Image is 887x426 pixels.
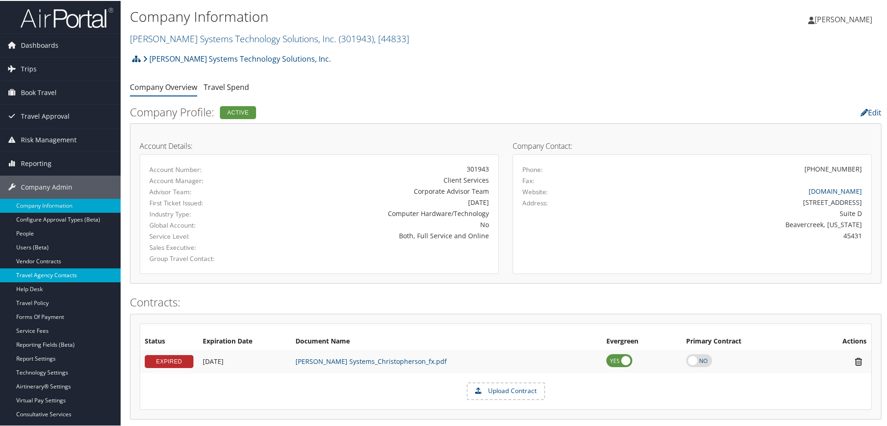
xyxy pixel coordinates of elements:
div: 45431 [611,230,862,240]
span: Book Travel [21,80,57,103]
label: Account Number: [149,164,253,173]
a: [PERSON_NAME] Systems_Christopherson_fx.pdf [296,356,447,365]
span: Travel Approval [21,104,70,127]
div: 301943 [267,163,489,173]
div: EXPIRED [145,354,193,367]
span: Company Admin [21,175,72,198]
span: , [ 44833 ] [374,32,409,44]
a: [DOMAIN_NAME] [809,186,862,195]
th: Document Name [291,332,602,349]
label: Advisor Team: [149,186,253,196]
h2: Contracts: [130,293,881,309]
label: Sales Executive: [149,242,253,251]
span: Reporting [21,151,51,174]
a: Edit [861,107,881,117]
a: [PERSON_NAME] Systems Technology Solutions, Inc. [130,32,409,44]
span: Risk Management [21,127,77,151]
span: ( 301943 ) [339,32,374,44]
div: Both, Full Service and Online [267,230,489,240]
label: Phone: [522,164,543,173]
div: Active [220,105,256,118]
label: Address: [522,197,548,207]
a: [PERSON_NAME] Systems Technology Solutions, Inc. [143,49,331,67]
div: [DATE] [267,197,489,206]
label: Group Travel Contact: [149,253,253,262]
a: [PERSON_NAME] [808,5,881,32]
label: Account Manager: [149,175,253,184]
div: [PHONE_NUMBER] [804,163,862,173]
div: Computer Hardware/Technology [267,208,489,217]
label: First Ticket Issued: [149,197,253,207]
h1: Company Information [130,6,631,25]
span: Trips [21,57,37,80]
a: Company Overview [130,81,197,91]
span: [DATE] [203,356,224,365]
th: Evergreen [602,332,681,349]
div: No [267,219,489,229]
div: Add/Edit Date [203,356,286,365]
div: Suite D [611,208,862,217]
label: Website: [522,186,548,196]
span: Dashboards [21,33,58,56]
a: Travel Spend [204,81,249,91]
div: Corporate Advisor Team [267,185,489,195]
div: Beavercreek, [US_STATE] [611,219,862,229]
label: Industry Type: [149,209,253,218]
th: Status [140,332,198,349]
label: Global Account: [149,220,253,229]
label: Service Level: [149,231,253,240]
div: [STREET_ADDRESS] [611,197,862,206]
img: airportal-logo.png [20,6,113,28]
span: [PERSON_NAME] [815,13,872,24]
h4: Company Contact: [513,141,872,149]
th: Primary Contract [681,332,806,349]
th: Actions [807,332,871,349]
h4: Account Details: [140,141,499,149]
label: Upload Contract [468,382,544,398]
div: Client Services [267,174,489,184]
i: Remove Contract [850,356,867,366]
th: Expiration Date [198,332,291,349]
h2: Company Profile: [130,103,626,119]
label: Fax: [522,175,534,184]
